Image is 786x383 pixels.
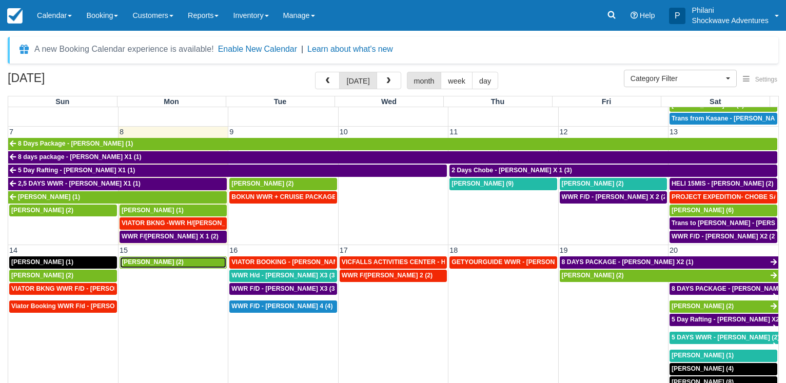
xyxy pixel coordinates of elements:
[602,97,611,106] span: Fri
[448,128,459,136] span: 11
[441,72,473,89] button: week
[692,5,769,15] p: Philani
[7,8,23,24] img: checkfront-main-nav-mini-logo.png
[307,45,393,53] a: Learn about what's new
[231,303,332,310] span: WWR F/D - [PERSON_NAME] 4 (4)
[8,128,14,136] span: 7
[670,283,778,295] a: 8 DAYS PACKAGE - [PERSON_NAME] X 2 (2)
[672,102,744,109] span: [PERSON_NAME] x 1 (4)
[8,191,227,204] a: [PERSON_NAME] (1)
[229,178,337,190] a: [PERSON_NAME] (2)
[164,97,179,106] span: Mon
[670,178,777,190] a: HELI 15MIS - [PERSON_NAME] (2)
[9,205,117,217] a: [PERSON_NAME] (2)
[119,246,129,254] span: 15
[229,191,337,204] a: BOKUN WWR + CRUISE PACKAGE - [PERSON_NAME] South X 2 (2)
[407,72,442,89] button: month
[670,217,777,230] a: Trans to [PERSON_NAME] - [PERSON_NAME] X 1 (2)
[340,270,447,282] a: WWR F/[PERSON_NAME] 2 (2)
[18,167,135,174] span: 5 Day Rafting - [PERSON_NAME] X1 (1)
[122,258,184,266] span: [PERSON_NAME] (2)
[228,128,234,136] span: 9
[9,300,117,313] a: Viator Booking WWR F/d - [PERSON_NAME] X 1 (1)
[11,258,73,266] span: [PERSON_NAME] (1)
[274,97,287,106] span: Tue
[9,283,117,295] a: VIATOR BKNG WWR F/D - [PERSON_NAME] X 1 (1)
[122,233,219,240] span: WWR F/[PERSON_NAME] X 1 (2)
[560,270,778,282] a: [PERSON_NAME] (2)
[120,231,227,243] a: WWR F/[PERSON_NAME] X 1 (2)
[670,113,777,125] a: Trans from Kasane - [PERSON_NAME] X4 (4)
[119,128,125,136] span: 8
[18,193,80,200] span: [PERSON_NAME] (1)
[491,97,504,106] span: Thu
[11,272,73,279] span: [PERSON_NAME] (2)
[8,165,447,177] a: 5 Day Rafting - [PERSON_NAME] X1 (1)
[669,8,685,24] div: P
[669,128,679,136] span: 13
[231,272,337,279] span: WWR H/d - [PERSON_NAME] X3 (3)
[18,153,142,160] span: 8 days package - [PERSON_NAME] X1 (1)
[8,72,137,91] h2: [DATE]
[11,285,164,292] span: VIATOR BKNG WWR F/D - [PERSON_NAME] X 1 (1)
[8,178,227,190] a: 2,5 DAYS WWR - [PERSON_NAME] X1 (1)
[11,207,73,214] span: [PERSON_NAME] (2)
[670,205,777,217] a: [PERSON_NAME] (6)
[120,217,227,230] a: VIATOR BKNG -WWR H/[PERSON_NAME] X 2 (2)
[672,303,734,310] span: [PERSON_NAME] (2)
[692,15,769,26] p: Shockwave Adventures
[229,283,337,295] a: WWR F/D - [PERSON_NAME] X3 (3)
[672,207,734,214] span: [PERSON_NAME] (6)
[231,193,435,200] span: BOKUN WWR + CRUISE PACKAGE - [PERSON_NAME] South X 2 (2)
[229,300,337,313] a: WWR F/D - [PERSON_NAME] 4 (4)
[449,178,557,190] a: [PERSON_NAME] (9)
[562,180,624,187] span: [PERSON_NAME] (2)
[449,256,557,269] a: GETYOURGUIDE WWR - [PERSON_NAME] X 9 (9)
[560,178,667,190] a: [PERSON_NAME] (2)
[218,44,297,54] button: Enable New Calendar
[672,365,734,372] span: [PERSON_NAME] (4)
[670,314,778,326] a: 5 Day Rafting - [PERSON_NAME] X2 (2)
[122,207,184,214] span: [PERSON_NAME] (1)
[11,303,164,310] span: Viator Booking WWR F/d - [PERSON_NAME] X 1 (1)
[340,256,447,269] a: VICFALLS ACTIVITIES CENTER - HELICOPTER -[PERSON_NAME] X 4 (4)
[451,167,572,174] span: 2 Days Chobe - [PERSON_NAME] X 1 (3)
[472,72,498,89] button: day
[562,272,624,279] span: [PERSON_NAME] (2)
[381,97,397,106] span: Wed
[755,76,777,83] span: Settings
[562,193,669,200] span: WWR F/D - [PERSON_NAME] X 2 (2)
[228,246,239,254] span: 16
[339,246,349,254] span: 17
[670,332,778,344] a: 5 DAYS WWR - [PERSON_NAME] (2)
[339,128,349,136] span: 10
[229,270,337,282] a: WWR H/d - [PERSON_NAME] X3 (3)
[120,205,227,217] a: [PERSON_NAME] (1)
[562,258,694,266] span: 8 DAYS PACKAGE - [PERSON_NAME] X2 (1)
[231,258,365,266] span: VIATOR BOOKING - [PERSON_NAME] X 4 (4)
[34,43,214,55] div: A new Booking Calendar experience is available!
[672,352,734,359] span: [PERSON_NAME] (1)
[670,191,777,204] a: PROJECT EXPEDITION- CHOBE SAFARI - [GEOGRAPHIC_DATA][PERSON_NAME] 2 (2)
[9,256,117,269] a: [PERSON_NAME] (1)
[18,140,133,147] span: 8 Days Package - [PERSON_NAME] (1)
[559,246,569,254] span: 19
[670,231,777,243] a: WWR F/D - [PERSON_NAME] X2 (2)
[624,70,737,87] button: Category Filter
[631,12,638,19] i: Help
[672,233,777,240] span: WWR F/D - [PERSON_NAME] X2 (2)
[451,258,599,266] span: GETYOURGUIDE WWR - [PERSON_NAME] X 9 (9)
[8,138,777,150] a: 8 Days Package - [PERSON_NAME] (1)
[737,72,783,87] button: Settings
[670,300,778,313] a: [PERSON_NAME] (2)
[120,256,227,269] a: [PERSON_NAME] (2)
[231,285,337,292] span: WWR F/D - [PERSON_NAME] X3 (3)
[342,258,559,266] span: VICFALLS ACTIVITIES CENTER - HELICOPTER -[PERSON_NAME] X 4 (4)
[669,246,679,254] span: 20
[342,272,433,279] span: WWR F/[PERSON_NAME] 2 (2)
[672,334,779,341] span: 5 DAYS WWR - [PERSON_NAME] (2)
[631,73,723,84] span: Category Filter
[672,180,774,187] span: HELI 15MIS - [PERSON_NAME] (2)
[560,256,778,269] a: 8 DAYS PACKAGE - [PERSON_NAME] X2 (1)
[122,219,266,227] span: VIATOR BKNG -WWR H/[PERSON_NAME] X 2 (2)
